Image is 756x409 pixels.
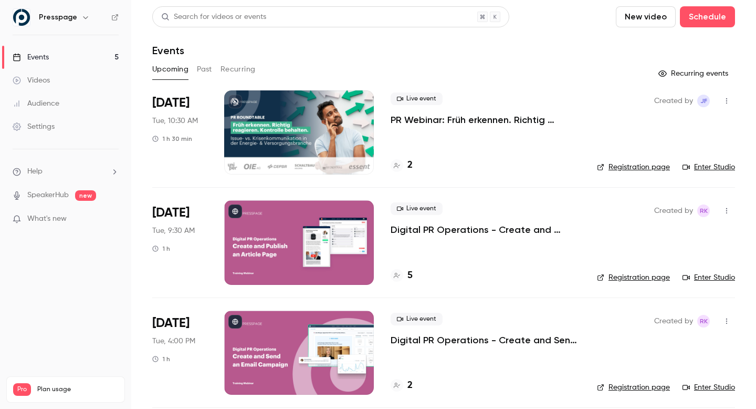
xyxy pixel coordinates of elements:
span: Live event [391,313,443,325]
span: Live event [391,93,443,105]
div: Events [13,52,49,63]
span: Tue, 10:30 AM [152,116,198,126]
span: Robin Kleine [697,204,710,217]
span: Tue, 9:30 AM [152,226,195,236]
button: Schedule [680,6,735,27]
a: PR Webinar: Früh erkennen. Richtig reagieren. Kontrolle behalten. [391,114,580,126]
a: Registration page [597,162,670,172]
a: 2 [391,379,413,393]
iframe: Noticeable Trigger [106,214,119,224]
div: Videos [13,75,50,86]
span: [DATE] [152,95,190,111]
a: Enter Studio [682,162,735,172]
span: Created by [654,315,693,328]
span: Plan usage [37,385,118,394]
a: Registration page [597,382,670,393]
span: Created by [654,95,693,107]
li: help-dropdown-opener [13,166,119,177]
a: Digital PR Operations - Create and Send an Email Campaign [391,334,580,346]
span: Created by [654,204,693,217]
button: Recurring events [654,65,735,82]
h1: Events [152,44,184,57]
span: RK [700,204,708,217]
span: Pro [13,383,31,396]
span: Jesse Finn-Brown [697,95,710,107]
div: Sep 30 Tue, 10:30 AM (Europe/Berlin) [152,90,207,175]
a: 2 [391,158,413,172]
div: Audience [13,98,59,109]
h4: 5 [407,269,413,283]
div: Nov 18 Tue, 4:00 PM (Europe/Amsterdam) [152,311,207,395]
button: Past [197,61,212,78]
a: Digital PR Operations - Create and Publish an Article Page [391,223,580,236]
div: 1 h 30 min [152,135,192,143]
a: Registration page [597,272,670,283]
div: 1 h [152,355,170,363]
span: [DATE] [152,315,190,332]
img: Presspage [13,9,30,26]
h6: Presspage [39,12,77,23]
a: Enter Studio [682,382,735,393]
a: 5 [391,269,413,283]
span: Tue, 4:00 PM [152,336,195,346]
button: Upcoming [152,61,188,78]
h4: 2 [407,379,413,393]
span: RK [700,315,708,328]
div: Search for videos or events [161,12,266,23]
div: Settings [13,121,55,132]
span: [DATE] [152,204,190,221]
span: Robin Kleine [697,315,710,328]
button: Recurring [220,61,256,78]
div: Nov 4 Tue, 9:30 AM (Europe/Amsterdam) [152,200,207,284]
a: Enter Studio [682,272,735,283]
div: 1 h [152,244,170,253]
span: Help [27,166,43,177]
span: What's new [27,213,67,224]
span: JF [700,95,707,107]
a: SpeakerHub [27,190,69,201]
button: New video [616,6,676,27]
span: new [75,190,96,201]
span: Live event [391,202,443,215]
h4: 2 [407,158,413,172]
